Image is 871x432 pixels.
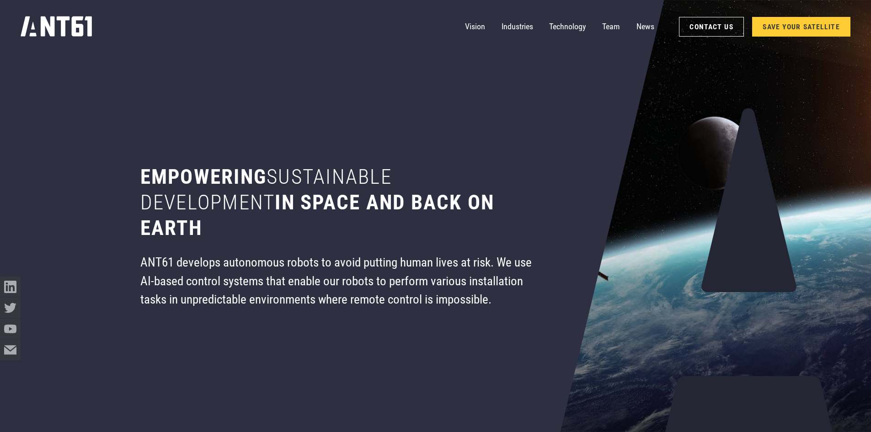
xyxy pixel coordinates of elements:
a: Vision [465,16,485,37]
h1: Empowering in space and back on earth [140,164,536,241]
a: home [21,13,93,40]
a: Technology [549,16,586,37]
a: Team [602,16,620,37]
a: News [636,16,654,37]
a: Industries [502,16,533,37]
div: ANT61 develops autonomous robots to avoid putting human lives at risk. We use AI-based control sy... [140,253,536,309]
a: Contact Us [679,17,744,37]
a: SAVE YOUR SATELLITE [752,17,850,37]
